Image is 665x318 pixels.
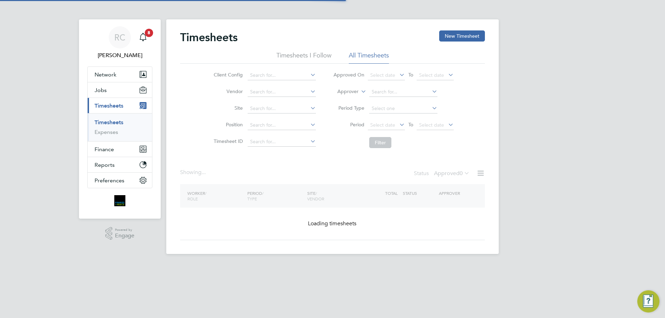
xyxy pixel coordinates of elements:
[88,142,152,157] button: Finance
[369,87,437,97] input: Search for...
[327,88,358,95] label: Approver
[276,51,331,64] li: Timesheets I Follow
[202,169,206,176] span: ...
[414,169,471,179] div: Status
[333,72,364,78] label: Approved On
[95,162,115,168] span: Reports
[419,122,444,128] span: Select date
[88,157,152,172] button: Reports
[212,121,243,128] label: Position
[212,88,243,94] label: Vendor
[87,51,152,60] span: Robyn Clarke
[419,72,444,78] span: Select date
[370,122,395,128] span: Select date
[333,121,364,128] label: Period
[114,195,125,206] img: bromak-logo-retina.png
[406,70,415,79] span: To
[87,26,152,60] a: RC[PERSON_NAME]
[95,177,124,184] span: Preferences
[95,129,118,135] a: Expenses
[87,195,152,206] a: Go to home page
[88,98,152,113] button: Timesheets
[115,233,134,239] span: Engage
[95,146,114,153] span: Finance
[637,290,659,312] button: Engage Resource Center
[369,104,437,113] input: Select one
[212,72,243,78] label: Client Config
[88,113,152,141] div: Timesheets
[212,138,243,144] label: Timesheet ID
[248,137,316,147] input: Search for...
[460,170,463,177] span: 0
[88,82,152,98] button: Jobs
[369,137,391,148] button: Filter
[105,227,135,240] a: Powered byEngage
[95,87,107,93] span: Jobs
[434,170,470,177] label: Approved
[95,71,116,78] span: Network
[180,169,207,176] div: Showing
[248,104,316,113] input: Search for...
[88,173,152,188] button: Preferences
[180,30,238,44] h2: Timesheets
[349,51,389,64] li: All Timesheets
[439,30,485,42] button: New Timesheet
[248,120,316,130] input: Search for...
[370,72,395,78] span: Select date
[406,120,415,129] span: To
[136,26,150,48] a: 8
[114,33,125,42] span: RC
[248,71,316,80] input: Search for...
[95,119,123,126] a: Timesheets
[145,29,153,37] span: 8
[248,87,316,97] input: Search for...
[333,105,364,111] label: Period Type
[79,19,161,219] nav: Main navigation
[212,105,243,111] label: Site
[88,67,152,82] button: Network
[115,227,134,233] span: Powered by
[95,102,123,109] span: Timesheets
